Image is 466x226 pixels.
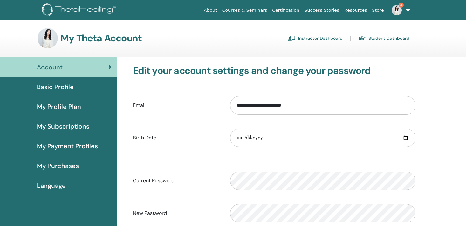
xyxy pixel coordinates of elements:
a: Resources [342,4,370,16]
a: Certification [270,4,302,16]
span: Account [37,62,63,72]
a: Success Stories [302,4,342,16]
span: My Profile Plan [37,102,81,111]
label: Current Password [128,175,225,187]
h3: Edit your account settings and change your password [133,65,416,76]
span: Basic Profile [37,82,74,92]
h3: My Theta Account [60,32,142,44]
a: Instructor Dashboard [288,33,343,43]
img: default.jpg [38,28,58,48]
span: My Payment Profiles [37,141,98,151]
span: 3 [399,3,404,8]
span: My Purchases [37,161,79,171]
img: graduation-cap.svg [358,36,366,41]
label: New Password [128,207,225,219]
a: About [201,4,219,16]
a: Courses & Seminars [220,4,270,16]
span: Language [37,181,66,190]
a: Store [370,4,387,16]
label: Email [128,99,225,111]
a: Student Dashboard [358,33,409,43]
img: chalkboard-teacher.svg [288,35,296,41]
img: logo.png [42,3,118,18]
img: default.jpg [392,5,402,15]
label: Birth Date [128,132,225,144]
span: My Subscriptions [37,122,89,131]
